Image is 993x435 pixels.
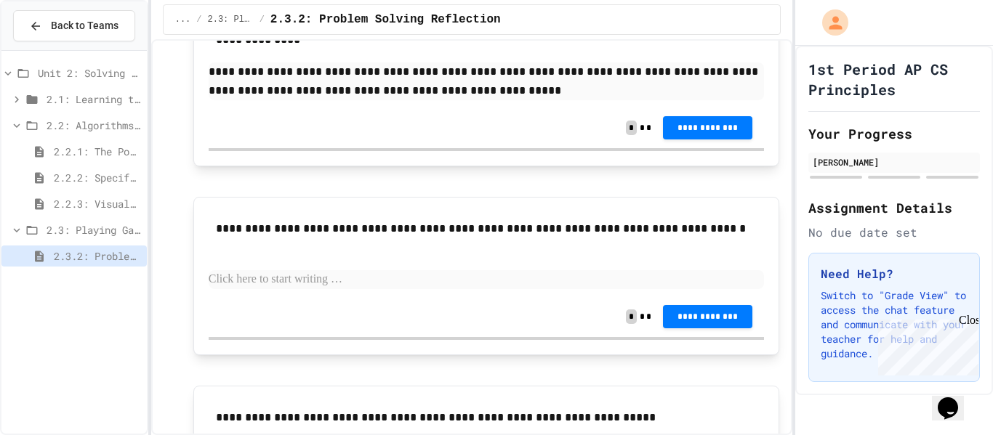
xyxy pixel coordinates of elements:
[932,377,978,420] iframe: chat widget
[196,14,201,25] span: /
[51,18,118,33] span: Back to Teams
[38,65,141,81] span: Unit 2: Solving Problems in Computer Science
[807,6,852,39] div: My Account
[6,6,100,92] div: Chat with us now!Close
[54,144,141,159] span: 2.2.1: The Power of Algorithms
[270,11,501,28] span: 2.3.2: Problem Solving Reflection
[808,198,980,218] h2: Assignment Details
[54,196,141,211] span: 2.2.3: Visualizing Logic with Flowcharts
[13,10,135,41] button: Back to Teams
[808,123,980,144] h2: Your Progress
[813,155,976,168] div: [PERSON_NAME]
[872,314,978,375] iframe: chat widget
[175,14,191,25] span: ...
[54,170,141,185] span: 2.2.2: Specifying Ideas with Pseudocode
[47,92,141,107] span: 2.1: Learning to Solve Hard Problems
[821,288,968,361] p: Switch to "Grade View" to access the chat feature and communicate with your teacher for help and ...
[47,118,141,133] span: 2.2: Algorithms - from Pseudocode to Flowcharts
[54,248,141,264] span: 2.3.2: Problem Solving Reflection
[808,224,980,241] div: No due date set
[260,14,265,25] span: /
[821,265,968,282] h3: Need Help?
[47,222,141,237] span: 2.3: Playing Games
[808,59,980,99] h1: 1st Period AP CS Principles
[208,14,254,25] span: 2.3: Playing Games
